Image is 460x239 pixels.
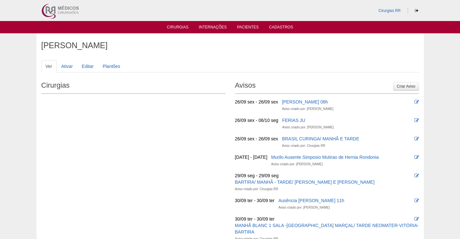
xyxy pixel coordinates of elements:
div: Aviso criado por: [PERSON_NAME] [278,204,330,211]
a: Cadastros [269,25,293,31]
div: Aviso criado por: [PERSON_NAME] [282,124,333,131]
a: BRASIL CURINGA/ MANHÃ E TARDE [282,136,359,141]
div: 30/09 ter - 30/09 ter [235,197,275,204]
a: Plantões [98,60,124,72]
h2: Cirurgias [41,79,225,94]
div: Aviso criado por: Cirurgias RR [235,186,278,192]
a: Cirurgias [167,25,189,31]
a: Cirurgias RR [378,8,401,13]
i: Editar [414,155,419,159]
a: Pacientes [237,25,259,31]
i: Editar [414,100,419,104]
i: Editar [414,198,419,203]
h1: [PERSON_NAME] [41,41,419,49]
i: Editar [414,173,419,178]
a: FERIAS JU [282,118,305,123]
a: Ativar [57,60,77,72]
a: BARTIRA/ MANHÃ - TARDE/ [PERSON_NAME] E [PERSON_NAME] [235,179,375,185]
div: 26/09 sex - 06/10 seg [235,117,279,124]
i: Editar [414,217,419,221]
i: Editar [414,136,419,141]
div: 26/09 sex - 26/09 sex [235,99,278,105]
div: 29/09 seg - 29/09 seg [235,172,279,179]
a: Murilo Ausente Simposio Mutirao de Hernia Rondonia [271,155,379,160]
a: Ausência [PERSON_NAME] 11h [278,198,344,203]
div: Aviso criado por: [PERSON_NAME] [271,161,322,168]
div: Aviso criado por: Cirurgias RR [282,143,325,149]
h2: Avisos [235,79,419,94]
i: Sair [415,9,418,13]
div: [DATE] - [DATE] [235,154,268,160]
a: MANHÃ BLANC 1 SALA -[GEOGRAPHIC_DATA] MARÇAL/ TARDE NEOMATER-VITÓRIA-BARTIRA [235,223,419,234]
a: [PERSON_NAME] 08h [282,99,328,104]
a: Criar Aviso [393,82,419,91]
i: Editar [414,118,419,123]
a: Editar [77,60,98,72]
a: Internações [199,25,227,31]
div: 30/09 ter - 30/09 ter [235,216,275,222]
a: Ver [41,60,56,72]
div: 26/09 sex - 26/09 sex [235,136,278,142]
div: Aviso criado por: [PERSON_NAME] [282,106,333,112]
